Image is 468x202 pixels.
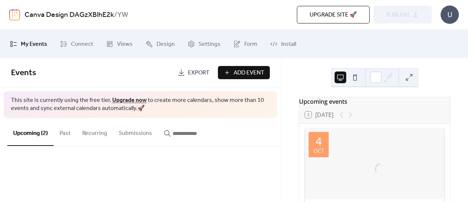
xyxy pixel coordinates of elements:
[54,118,76,145] button: Past
[140,33,180,55] a: Design
[4,33,53,55] a: My Events
[113,118,158,145] button: Submissions
[7,118,54,146] button: Upcoming (2)
[441,5,459,24] div: U
[244,38,257,50] span: Form
[299,97,450,106] div: Upcoming events
[297,6,370,23] button: Upgrade site 🚀
[9,9,20,21] img: logo
[117,8,128,22] b: YW
[101,33,138,55] a: Views
[265,33,302,55] a: Install
[218,66,270,79] button: Add Event
[11,65,36,81] span: Events
[228,33,263,55] a: Form
[172,66,215,79] a: Export
[281,38,296,50] span: Install
[76,118,113,145] button: Recurring
[114,8,117,22] b: /
[21,38,47,50] span: My Events
[313,148,324,154] div: Oct
[112,95,147,106] a: Upgrade now
[234,69,264,77] span: Add Event
[182,33,226,55] a: Settings
[199,38,220,50] span: Settings
[24,8,114,22] a: Canva Design DAGzXBlhE2k
[316,136,322,147] div: 4
[71,38,93,50] span: Connect
[54,33,99,55] a: Connect
[188,69,210,77] span: Export
[310,11,357,19] span: Upgrade site 🚀
[11,96,270,113] span: This site is currently using the free tier. to create more calendars, show more than 10 events an...
[117,38,133,50] span: Views
[156,38,175,50] span: Design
